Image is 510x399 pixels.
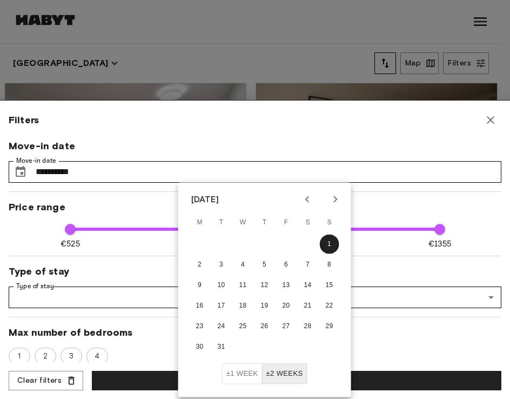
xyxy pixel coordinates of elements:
button: 7 [298,255,318,275]
button: 10 [212,276,231,295]
button: 17 [212,296,231,316]
span: Wednesday [233,212,253,234]
button: 3 [212,255,231,275]
button: 20 [277,296,296,316]
button: Clear filters [9,371,83,391]
button: 4 [233,255,253,275]
button: 15 [320,276,339,295]
span: 1 [12,351,26,362]
button: 30 [190,337,210,357]
span: Sunday [320,212,339,234]
label: Type of stay [16,282,54,291]
button: Next month [326,190,345,209]
button: ±1 week [222,363,263,384]
button: 28 [298,317,318,336]
span: Saturday [298,212,318,234]
span: Monday [190,212,210,234]
button: 11 [233,276,253,295]
button: 2 [190,255,210,275]
button: 18 [233,296,253,316]
span: Price range [9,201,501,214]
button: 27 [277,317,296,336]
button: 12 [255,276,274,295]
button: 29 [320,317,339,336]
button: 19 [255,296,274,316]
div: 1 [9,348,30,365]
button: 5 [255,255,274,275]
span: Friday [277,212,296,234]
span: Tuesday [212,212,231,234]
button: 16 [190,296,210,316]
button: 1 [320,235,339,254]
button: 9 [190,276,210,295]
div: [DATE] [191,193,219,206]
button: ±2 weeks [262,363,307,384]
div: 2 [35,348,56,365]
button: 13 [277,276,296,295]
button: Previous month [298,190,317,209]
button: 6 [277,255,296,275]
span: €1355 [428,238,451,250]
button: 26 [255,317,274,336]
button: Search [92,371,501,391]
span: €525 [61,238,80,250]
div: 4 [86,348,108,365]
button: Choose date, selected date is 1 Mar 2026 [10,161,31,183]
span: 2 [37,351,53,362]
span: Max number of bedrooms [9,326,501,339]
button: 31 [212,337,231,357]
span: 4 [89,351,105,362]
button: 14 [298,276,318,295]
button: 22 [320,296,339,316]
span: 3 [63,351,79,362]
span: Move-in date [9,139,501,152]
label: Move-in date [16,156,56,165]
button: 8 [320,255,339,275]
div: 3 [61,348,82,365]
button: 23 [190,317,210,336]
span: Type of stay [9,265,501,278]
button: 25 [233,317,253,336]
span: Filters [9,114,39,127]
span: Thursday [255,212,274,234]
button: 21 [298,296,318,316]
button: 24 [212,317,231,336]
div: Move In Flexibility [222,363,307,384]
